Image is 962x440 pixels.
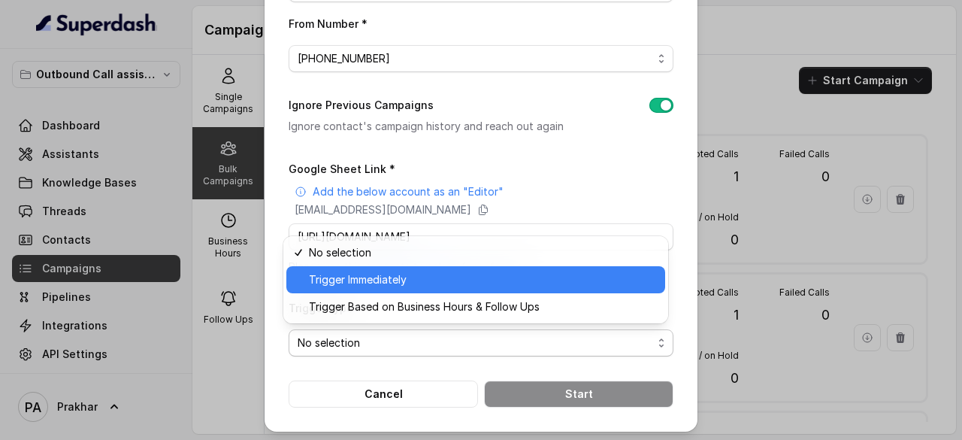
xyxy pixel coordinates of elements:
div: No selection [283,236,668,323]
button: No selection [289,329,673,357]
span: Trigger Immediately [309,271,656,289]
span: No selection [309,244,656,262]
span: No selection [298,334,652,352]
span: Trigger Based on Business Hours & Follow Ups [309,298,656,316]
